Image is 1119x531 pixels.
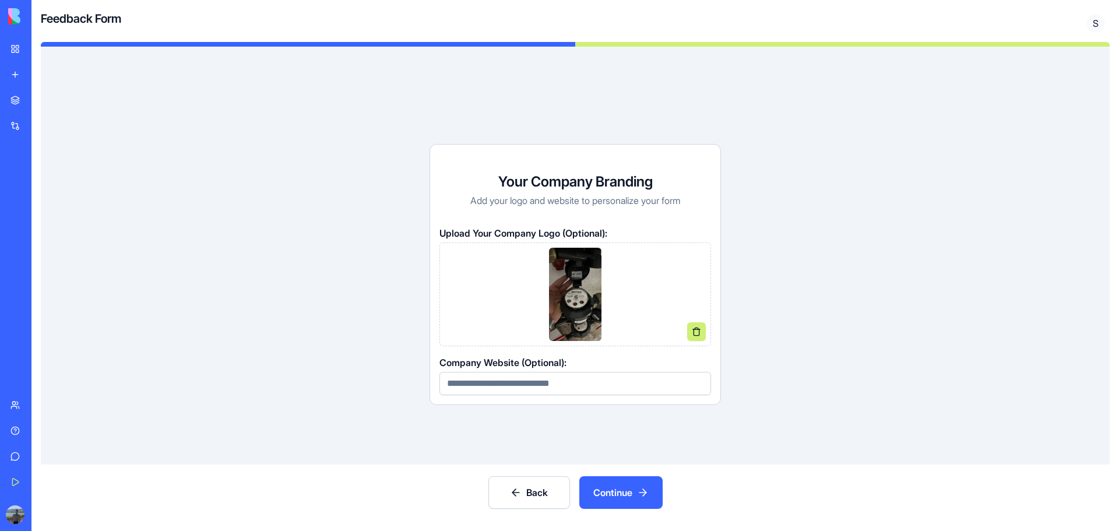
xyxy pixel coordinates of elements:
span: Upload Your Company Logo (Optional): [439,227,607,239]
button: Continue [579,476,663,509]
img: ACg8ocLjlcIU3OgKUp_j0mxcIsRVwcxtK1PHDZY82v1uajWLStHDXus=s96-c [6,505,24,524]
button: Back [488,476,570,509]
span: S [1086,14,1105,33]
h4: Feedback Form [41,10,121,27]
p: Add your logo and website to personalize your form [470,194,681,208]
h3: Your Company Branding [498,173,653,191]
img: logo [8,8,80,24]
img: Preview [549,248,601,341]
span: Company Website (Optional): [439,357,566,368]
